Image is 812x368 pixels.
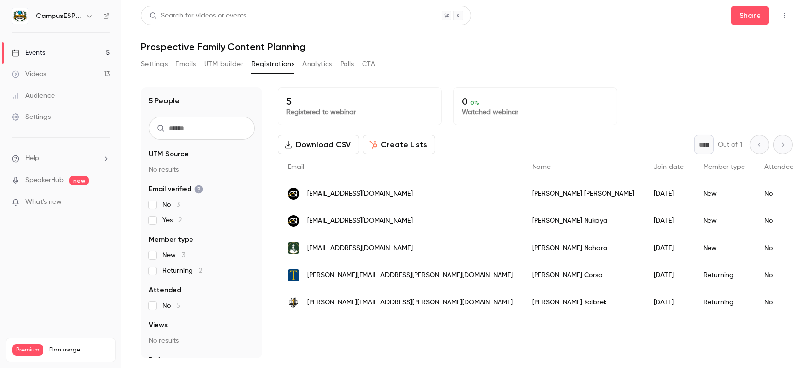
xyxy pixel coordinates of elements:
[644,234,693,262] div: [DATE]
[36,11,82,21] h6: CampusESP Academy
[462,96,609,107] p: 0
[302,56,332,72] button: Analytics
[12,69,46,79] div: Videos
[175,56,196,72] button: Emails
[12,48,45,58] div: Events
[470,100,479,106] span: 0 %
[755,262,804,289] div: No
[731,6,769,25] button: Share
[286,96,433,107] p: 5
[644,207,693,234] div: [DATE]
[49,346,109,354] span: Plan usage
[141,41,793,52] h1: Prospective Family Content Planning
[98,198,110,207] iframe: Noticeable Trigger
[755,180,804,207] div: No
[176,302,180,309] span: 5
[693,207,755,234] div: New
[522,180,644,207] div: [PERSON_NAME] [PERSON_NAME]
[278,135,359,154] button: Download CSV
[693,180,755,207] div: New
[149,320,168,330] span: Views
[340,56,354,72] button: Polls
[251,56,294,72] button: Registrations
[162,251,185,260] span: New
[149,285,181,295] span: Attended
[149,95,180,107] h1: 5 People
[204,56,243,72] button: UTM builder
[176,201,180,208] span: 3
[654,164,684,170] span: Join date
[307,189,413,199] span: [EMAIL_ADDRESS][DOMAIN_NAME]
[162,301,180,311] span: No
[522,262,644,289] div: [PERSON_NAME] Corso
[462,107,609,117] p: Watched webinar
[288,297,299,308] img: dordt.edu
[162,266,202,276] span: Returning
[178,217,182,224] span: 2
[149,235,193,245] span: Member type
[307,243,413,253] span: [EMAIL_ADDRESS][DOMAIN_NAME]
[149,184,203,194] span: Email verified
[149,355,176,365] span: Referrer
[362,56,375,72] button: CTA
[149,165,255,175] p: No results
[12,153,110,164] li: help-dropdown-opener
[764,164,794,170] span: Attended
[522,207,644,234] div: [PERSON_NAME] Nukaya
[149,11,246,21] div: Search for videos or events
[703,164,745,170] span: Member type
[199,268,202,274] span: 2
[12,344,43,356] span: Premium
[532,164,551,170] span: Name
[755,234,804,262] div: No
[693,234,755,262] div: New
[141,56,168,72] button: Settings
[307,216,413,226] span: [EMAIL_ADDRESS][DOMAIN_NAME]
[307,270,513,281] span: [PERSON_NAME][EMAIL_ADDRESS][PERSON_NAME][DOMAIN_NAME]
[286,107,433,117] p: Registered to webinar
[149,336,255,346] p: No results
[288,188,299,200] img: csi.edu
[718,140,742,150] p: Out of 1
[693,289,755,316] div: Returning
[182,252,185,259] span: 3
[693,262,755,289] div: Returning
[288,242,299,254] img: franciscan.edu
[162,200,180,210] span: No
[288,215,299,227] img: csi.edu
[522,234,644,262] div: [PERSON_NAME] Nohara
[12,112,51,122] div: Settings
[12,91,55,100] div: Audience
[12,8,28,24] img: CampusESP Academy
[25,197,62,207] span: What's new
[288,269,299,281] img: trincoll.edu
[307,298,513,308] span: [PERSON_NAME][EMAIL_ADDRESS][PERSON_NAME][DOMAIN_NAME]
[288,164,304,170] span: Email
[149,150,189,159] span: UTM Source
[644,180,693,207] div: [DATE]
[25,153,39,164] span: Help
[644,262,693,289] div: [DATE]
[25,175,64,185] a: SpeakerHub
[522,289,644,316] div: [PERSON_NAME] Kolbrek
[755,207,804,234] div: No
[69,176,89,185] span: new
[644,289,693,316] div: [DATE]
[363,135,435,154] button: Create Lists
[162,216,182,225] span: Yes
[755,289,804,316] div: No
